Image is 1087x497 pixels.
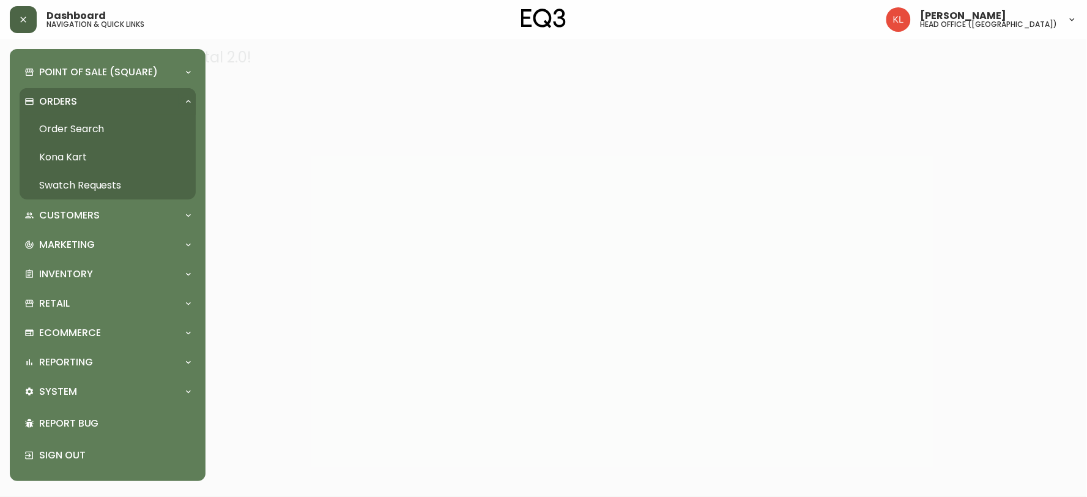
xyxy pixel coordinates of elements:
div: Ecommerce [20,319,196,346]
p: Customers [39,209,100,222]
p: Retail [39,297,70,310]
a: Order Search [20,115,196,143]
div: Customers [20,202,196,229]
p: Inventory [39,267,93,281]
div: Inventory [20,261,196,288]
img: 2c0c8aa7421344cf0398c7f872b772b5 [886,7,911,32]
span: Dashboard [46,11,106,21]
p: Sign Out [39,449,191,462]
div: Reporting [20,349,196,376]
div: Marketing [20,231,196,258]
p: Ecommerce [39,326,101,340]
p: Marketing [39,238,95,252]
div: Orders [20,88,196,115]
p: Report Bug [39,417,191,430]
p: Point of Sale (Square) [39,65,158,79]
p: Reporting [39,356,93,369]
div: Retail [20,290,196,317]
div: System [20,378,196,405]
div: Sign Out [20,439,196,471]
p: System [39,385,77,398]
img: logo [521,9,566,28]
h5: head office ([GEOGRAPHIC_DATA]) [921,21,1058,28]
a: Swatch Requests [20,171,196,200]
h5: navigation & quick links [46,21,144,28]
p: Orders [39,95,77,108]
span: [PERSON_NAME] [921,11,1007,21]
a: Kona Kart [20,143,196,171]
div: Point of Sale (Square) [20,59,196,86]
div: Report Bug [20,408,196,439]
